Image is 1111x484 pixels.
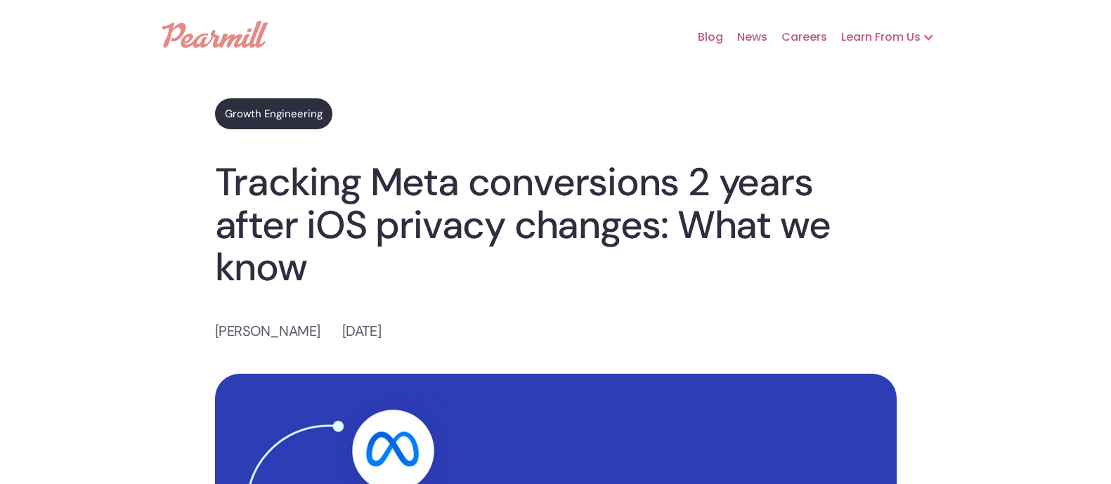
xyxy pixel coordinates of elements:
h1: Tracking Meta conversions 2 years after iOS privacy changes: What we know [215,161,897,289]
a: Careers [767,15,827,60]
a: News [723,15,767,60]
p: [DATE] [342,320,381,342]
div: Learn From Us [827,15,949,60]
p: [PERSON_NAME] [215,320,320,342]
div: Learn From Us [827,29,921,46]
a: Growth Engineering [215,98,332,129]
a: Blog [684,15,723,60]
